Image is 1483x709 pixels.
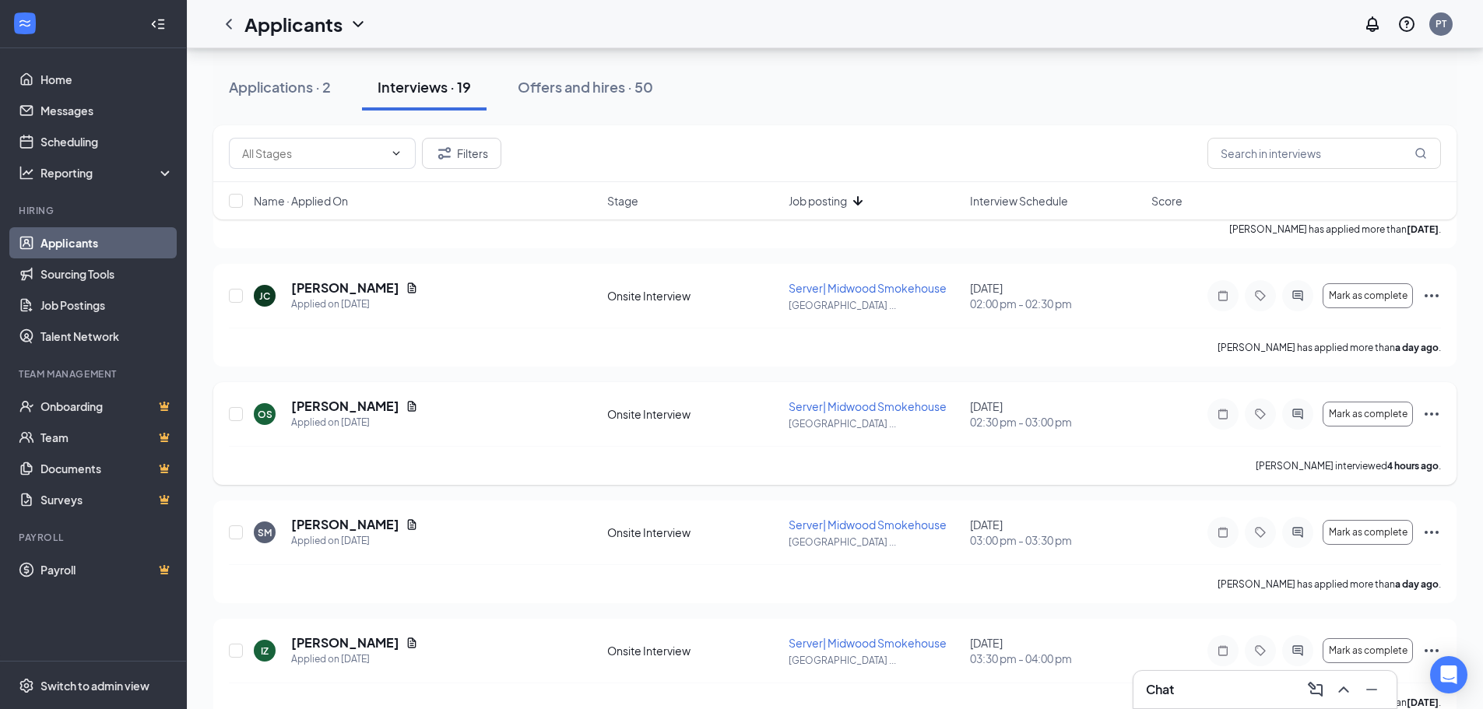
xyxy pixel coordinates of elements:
div: Applied on [DATE] [291,415,418,430]
span: 02:30 pm - 03:00 pm [970,414,1142,430]
p: [PERSON_NAME] interviewed . [1256,459,1441,472]
span: 03:00 pm - 03:30 pm [970,532,1142,548]
div: Switch to admin view [40,678,149,693]
div: Onsite Interview [607,643,779,658]
a: PayrollCrown [40,554,174,585]
button: ChevronUp [1331,677,1356,702]
div: Reporting [40,165,174,181]
button: Mark as complete [1323,520,1413,545]
div: OS [258,408,272,421]
svg: WorkstreamLogo [17,16,33,31]
span: Mark as complete [1329,645,1407,656]
div: Applied on [DATE] [291,533,418,549]
svg: ActiveChat [1288,290,1307,302]
button: Filter Filters [422,138,501,169]
div: [DATE] [970,635,1142,666]
svg: QuestionInfo [1397,15,1416,33]
svg: Tag [1251,644,1270,657]
input: Search in interviews [1207,138,1441,169]
svg: Tag [1251,526,1270,539]
svg: ChevronDown [349,15,367,33]
span: Server| Midwood Smokehouse [789,399,947,413]
svg: Note [1214,408,1232,420]
svg: ActiveChat [1288,526,1307,539]
svg: Filter [435,144,454,163]
h5: [PERSON_NAME] [291,279,399,297]
svg: Note [1214,290,1232,302]
span: 03:30 pm - 04:00 pm [970,651,1142,666]
div: Applied on [DATE] [291,297,418,312]
div: SM [258,526,272,539]
button: Mark as complete [1323,283,1413,308]
svg: ActiveChat [1288,644,1307,657]
span: Mark as complete [1329,290,1407,301]
b: a day ago [1395,342,1439,353]
svg: Note [1214,526,1232,539]
h5: [PERSON_NAME] [291,398,399,415]
div: Hiring [19,204,170,217]
svg: Collapse [150,16,166,32]
svg: ArrowDown [849,191,867,210]
svg: Note [1214,644,1232,657]
button: Minimize [1359,677,1384,702]
h5: [PERSON_NAME] [291,634,399,651]
div: [DATE] [970,280,1142,311]
button: ComposeMessage [1303,677,1328,702]
p: [GEOGRAPHIC_DATA] ... [789,299,961,312]
span: Name · Applied On [254,193,348,209]
span: 02:00 pm - 02:30 pm [970,296,1142,311]
a: Talent Network [40,321,174,352]
svg: Settings [19,678,34,693]
div: Applied on [DATE] [291,651,418,667]
p: [GEOGRAPHIC_DATA] ... [789,654,961,667]
svg: Notifications [1363,15,1382,33]
div: IZ [261,644,269,658]
p: [GEOGRAPHIC_DATA] ... [789,535,961,549]
div: PT [1436,17,1446,30]
b: 4 hours ago [1387,460,1439,472]
input: All Stages [242,145,384,162]
a: Job Postings [40,290,174,321]
a: DocumentsCrown [40,453,174,484]
svg: Tag [1251,408,1270,420]
div: Applications · 2 [229,77,331,97]
svg: ActiveChat [1288,408,1307,420]
svg: Ellipses [1422,405,1441,423]
span: Stage [607,193,638,209]
a: TeamCrown [40,422,174,453]
h5: [PERSON_NAME] [291,516,399,533]
p: [PERSON_NAME] has applied more than . [1218,341,1441,354]
span: Interview Schedule [970,193,1068,209]
svg: Document [406,518,418,531]
svg: Document [406,282,418,294]
span: Mark as complete [1329,527,1407,538]
a: ChevronLeft [220,15,238,33]
div: [DATE] [970,517,1142,548]
svg: Analysis [19,165,34,181]
svg: Document [406,637,418,649]
a: SurveysCrown [40,484,174,515]
a: Home [40,64,174,95]
span: Server| Midwood Smokehouse [789,636,947,650]
a: Applicants [40,227,174,258]
svg: MagnifyingGlass [1414,147,1427,160]
svg: ChevronDown [390,147,402,160]
div: Onsite Interview [607,525,779,540]
b: a day ago [1395,578,1439,590]
a: Scheduling [40,126,174,157]
svg: Document [406,400,418,412]
div: Interviews · 19 [378,77,471,97]
p: [GEOGRAPHIC_DATA] ... [789,417,961,430]
svg: Tag [1251,290,1270,302]
a: Sourcing Tools [40,258,174,290]
svg: Ellipses [1422,286,1441,305]
span: Server| Midwood Smokehouse [789,518,947,532]
div: [DATE] [970,398,1142,430]
svg: Ellipses [1422,523,1441,542]
a: OnboardingCrown [40,391,174,422]
svg: Ellipses [1422,641,1441,660]
div: Onsite Interview [607,288,779,304]
div: Onsite Interview [607,406,779,422]
div: Offers and hires · 50 [518,77,653,97]
svg: Minimize [1362,680,1381,699]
